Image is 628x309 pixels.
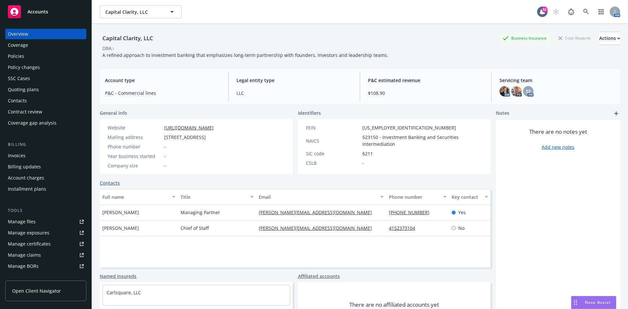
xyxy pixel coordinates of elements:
button: Actions [599,32,620,45]
button: Capital Clarity, LLC [100,5,182,18]
span: - [164,162,166,169]
div: Title [181,194,246,200]
a: Summary of insurance [5,272,86,283]
span: Account type [105,77,220,84]
a: Policies [5,51,86,61]
a: Manage certificates [5,239,86,249]
a: Coverage gap analysis [5,118,86,128]
span: Open Client Navigator [12,287,61,294]
div: Coverage [8,40,28,50]
div: Manage BORs [8,261,39,271]
a: 4152373104 [389,225,420,231]
div: Email [259,194,376,200]
div: SIC code [306,150,360,157]
div: Phone number [389,194,439,200]
div: Billing [5,141,86,148]
span: LLC [236,90,352,96]
span: - [164,143,166,150]
div: FEIN [306,124,360,131]
a: Contacts [5,95,86,106]
button: Phone number [386,189,449,205]
div: Business Insurance [499,34,550,42]
a: Report a Bug [565,5,578,18]
div: NAICS [306,137,360,144]
span: Yes [458,209,466,216]
span: Identifiers [298,110,321,116]
span: Notes [496,110,509,117]
div: Capital Clarity, LLC [100,34,156,43]
a: Named insureds [100,273,136,280]
div: Overview [8,29,28,39]
div: 82 [542,7,548,12]
span: General info [100,110,127,116]
div: Installment plans [8,184,46,194]
div: Coverage gap analysis [8,118,57,128]
a: [PHONE_NUMBER] [389,209,435,215]
button: Key contact [449,189,491,205]
span: Servicing team [499,77,615,84]
div: Policies [8,51,24,61]
span: 6211 [362,150,373,157]
a: Switch app [595,5,608,18]
button: Full name [100,189,178,205]
span: [US_EMPLOYER_IDENTIFICATION_NUMBER] [362,124,456,131]
a: Manage files [5,216,86,227]
div: Manage certificates [8,239,51,249]
div: Manage claims [8,250,41,260]
div: Tools [5,207,86,214]
div: DBA: - [102,45,114,52]
img: photo [511,86,522,96]
a: Contract review [5,107,86,117]
div: SSC Cases [8,73,30,84]
div: Summary of insurance [8,272,58,283]
a: Affiliated accounts [298,273,340,280]
a: SSC Cases [5,73,86,84]
div: Quoting plans [8,84,39,95]
span: Manage exposures [5,228,86,238]
div: Mailing address [108,134,162,141]
a: Manage BORs [5,261,86,271]
a: add [612,110,620,117]
span: P&C - Commercial lines [105,90,220,96]
span: 523150 - Investment Banking and Securities Intermediation [362,134,483,147]
span: There are no affiliated accounts yet [349,301,439,309]
div: Drag to move [571,296,580,309]
span: Chief of Staff [181,225,209,232]
span: Nova Assist [585,300,611,305]
a: Account charges [5,173,86,183]
a: [PERSON_NAME][EMAIL_ADDRESS][DOMAIN_NAME] [259,225,377,231]
span: A refined approach to investment banking that emphasizes long-term partnership with founders, inv... [102,52,388,58]
div: Phone number [108,143,162,150]
button: Nova Assist [571,296,616,309]
a: Installment plans [5,184,86,194]
span: P&C estimated revenue [368,77,483,84]
div: Actions [599,32,620,44]
div: Full name [102,194,168,200]
img: photo [499,86,510,96]
div: Contract review [8,107,42,117]
a: Overview [5,29,86,39]
div: Manage exposures [8,228,49,238]
div: Billing updates [8,162,41,172]
div: Invoices [8,150,26,161]
span: - [164,153,166,160]
div: Contacts [8,95,27,106]
button: Email [256,189,386,205]
div: CSLB [306,160,360,166]
span: Accounts [27,9,48,14]
div: Year business started [108,153,162,160]
span: Capital Clarity, LLC [105,9,162,15]
span: $108.90 [368,90,483,96]
span: - [362,160,364,166]
div: Total Rewards [555,34,594,42]
div: Key contact [452,194,481,200]
a: Add new notes [542,144,574,150]
div: Website [108,124,162,131]
div: Manage files [8,216,36,227]
div: Policy changes [8,62,40,73]
a: Invoices [5,150,86,161]
a: Carlsquare, LLC [107,289,141,296]
span: There are no notes yet [529,128,587,136]
a: Contacts [100,180,120,186]
span: Managing Partner [181,209,220,216]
